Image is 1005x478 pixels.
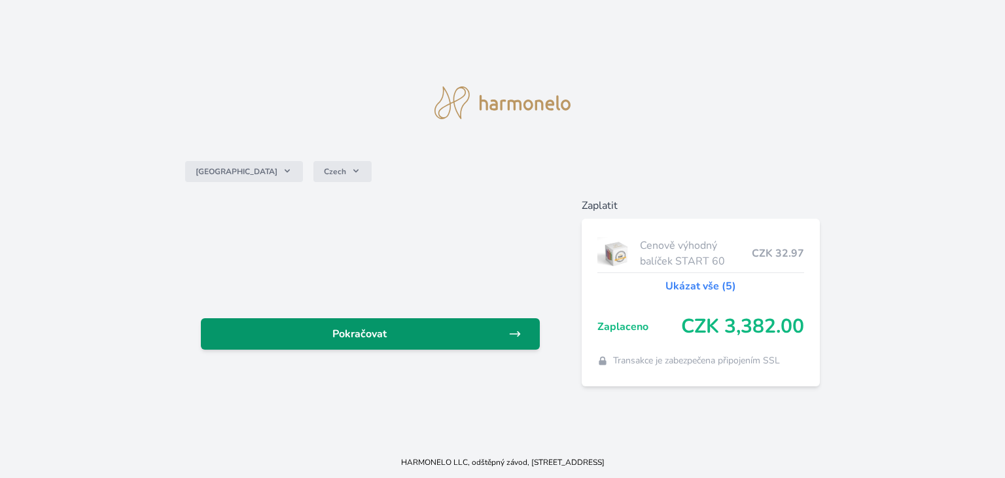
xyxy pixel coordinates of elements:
span: Transakce je zabezpečena připojením SSL [613,354,780,367]
span: Czech [324,166,346,177]
img: logo.svg [434,86,571,119]
span: CZK 3,382.00 [681,315,804,339]
button: Czech [313,161,372,182]
h6: Zaplatit [582,198,820,213]
a: Ukázat vše (5) [665,278,736,294]
span: Zaplaceno [597,319,681,335]
span: Cenově výhodný balíček START 60 [640,238,752,269]
button: [GEOGRAPHIC_DATA] [185,161,303,182]
span: CZK 32.97 [752,246,804,261]
img: start.jpg [597,237,635,270]
span: Pokračovat [211,326,508,342]
a: Pokračovat [201,318,540,350]
span: [GEOGRAPHIC_DATA] [196,166,277,177]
